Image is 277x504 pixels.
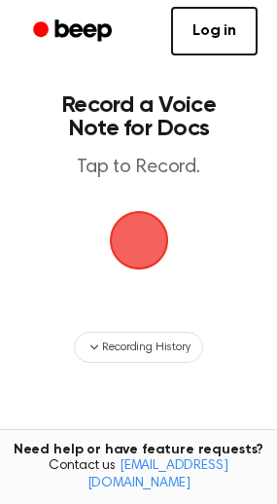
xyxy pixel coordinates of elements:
[35,93,242,140] h1: Record a Voice Note for Docs
[110,211,168,270] img: Beep Logo
[12,458,265,492] span: Contact us
[102,339,190,356] span: Recording History
[19,13,129,51] a: Beep
[74,332,202,363] button: Recording History
[171,7,258,55] a: Log in
[35,156,242,180] p: Tap to Record.
[87,459,228,490] a: [EMAIL_ADDRESS][DOMAIN_NAME]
